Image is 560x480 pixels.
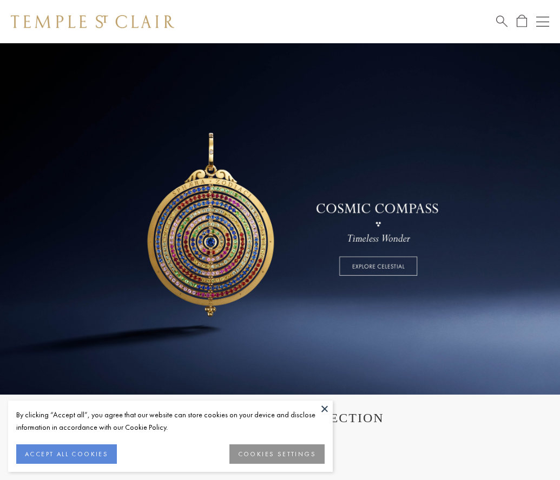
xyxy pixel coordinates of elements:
button: Open navigation [536,15,549,28]
img: Temple St. Clair [11,15,174,28]
div: By clicking “Accept all”, you agree that our website can store cookies on your device and disclos... [16,409,325,434]
button: COOKIES SETTINGS [229,444,325,464]
button: ACCEPT ALL COOKIES [16,444,117,464]
a: Search [496,15,508,28]
a: Open Shopping Bag [517,15,527,28]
